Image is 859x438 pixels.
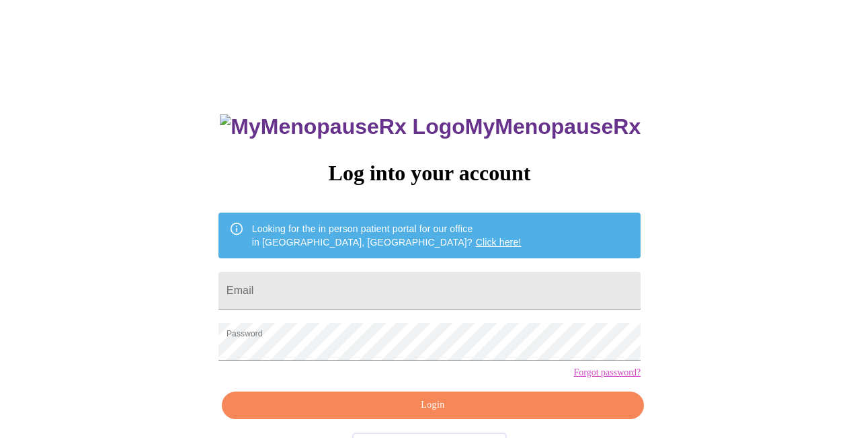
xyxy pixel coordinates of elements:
[220,114,641,139] h3: MyMenopauseRx
[218,161,641,186] h3: Log into your account
[220,114,464,139] img: MyMenopauseRx Logo
[476,237,522,248] a: Click here!
[573,367,641,378] a: Forgot password?
[237,397,628,414] span: Login
[252,217,522,254] div: Looking for the in person patient portal for our office in [GEOGRAPHIC_DATA], [GEOGRAPHIC_DATA]?
[222,392,644,419] button: Login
